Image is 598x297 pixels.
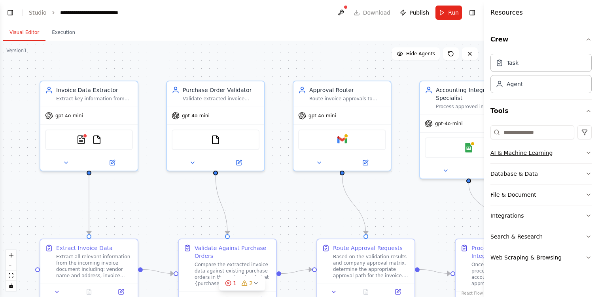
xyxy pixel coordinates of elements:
div: Process Accounting Integration [471,244,548,260]
div: Invoice Data ExtractorExtract key information from incoming invoices including vendor details, in... [40,81,138,171]
button: No output available [349,287,383,297]
div: Crew [490,51,592,100]
button: zoom out [6,260,16,271]
button: Hide right sidebar [467,7,478,18]
a: React Flow attribution [462,291,483,295]
div: Accounting Integration SpecialistProcess approved invoices into accounting records by creating jo... [419,81,518,179]
div: React Flow controls [6,250,16,291]
img: FileReadTool [211,135,220,145]
div: Search & Research [490,233,543,241]
div: Once approval is received, process the invoice for accounting integration. Create appropriate jou... [471,261,548,287]
span: gpt-4o-mini [435,120,463,127]
span: Publish [409,9,429,17]
button: fit view [6,271,16,281]
span: gpt-4o-mini [182,113,210,119]
div: AI & Machine Learning [490,149,553,157]
span: gpt-4o-mini [308,113,336,119]
g: Edge from bedc20ef-75a0-4e95-87b5-3a839f4fc0b8 to eb88f2ee-cfca-4699-a463-ea45972dc504 [281,266,312,278]
div: Compare the extracted invoice data against existing purchase orders in the system located at {pur... [195,261,271,287]
button: Search & Research [490,226,592,247]
button: toggle interactivity [6,281,16,291]
div: Task [507,59,519,67]
div: Validate Against Purchase Orders [195,244,271,260]
div: Purchase Order Validator [183,86,259,94]
g: Edge from 7157b163-6aa1-43e1-a080-95e38dfed220 to bedc20ef-75a0-4e95-87b5-3a839f4fc0b8 [212,175,231,234]
g: Edge from 70b9f09c-f325-4ed7-8273-c3148bc83652 to bedc20ef-75a0-4e95-87b5-3a839f4fc0b8 [143,266,174,278]
div: Version 1 [6,47,27,54]
span: Run [448,9,459,17]
div: Agent [507,80,523,88]
nav: breadcrumb [29,9,140,17]
button: Web Scraping & Browsing [490,247,592,268]
button: Open in side panel [384,287,411,297]
div: Based on the validation results and company approval matrix, determine the appropriate approval p... [333,254,410,279]
div: Route invoice approvals to appropriate managers based on amount thresholds, department budgets, a... [309,96,386,102]
div: Web Scraping & Browsing [490,254,562,261]
h4: Resources [490,8,523,17]
button: Publish [397,6,432,20]
span: 2 [249,279,253,287]
div: Database & Data [490,170,538,178]
button: Crew [490,28,592,51]
div: Purchase Order ValidatorValidate extracted invoice information against existing purchase orders b... [166,81,265,171]
button: Open in side panel [107,287,134,297]
img: Google Sheets [464,143,473,152]
button: Open in side panel [469,166,514,175]
button: Execution [45,24,81,41]
button: AI & Machine Learning [490,143,592,163]
div: Approval RouterRoute invoice approvals to appropriate managers based on amount thresholds, depart... [293,81,392,171]
button: Show left sidebar [5,7,16,18]
img: Gmail [337,135,347,145]
div: File & Document [490,191,536,199]
g: Edge from b817324d-7197-4850-a2ab-53ba46dcaeb6 to 70b9f09c-f325-4ed7-8273-c3148bc83652 [85,175,93,234]
span: Hide Agents [406,51,435,57]
button: Visual Editor [3,24,45,41]
button: File & Document [490,184,592,205]
g: Edge from f942836b-1b50-4601-b95e-88fe06bab07d to eb88f2ee-cfca-4699-a463-ea45972dc504 [338,175,370,234]
a: Studio [29,9,47,16]
div: Extract all relevant information from the incoming invoice document including: vendor name and ad... [56,254,133,279]
button: Integrations [490,205,592,226]
g: Edge from eb88f2ee-cfca-4699-a463-ea45972dc504 to 79c771df-f4cc-41b5-9d53-76c536423601 [420,266,450,278]
div: Approval Router [309,86,386,94]
img: PDFSearchTool [76,135,86,145]
button: Tools [490,100,592,122]
img: FileReadTool [92,135,102,145]
div: Accounting Integration Specialist [436,86,513,102]
div: Extract Invoice Data [56,244,113,252]
div: Extract key information from incoming invoices including vendor details, invoice numbers, amounts... [56,96,133,102]
button: Open in side panel [90,158,134,167]
div: Tools [490,122,592,274]
span: 1 [233,279,237,287]
button: 12 [219,276,265,291]
span: gpt-4o-mini [55,113,83,119]
g: Edge from 0bdce6a8-1e4e-425e-b147-dbebcb4f6835 to 79c771df-f4cc-41b5-9d53-76c536423601 [465,183,508,234]
div: Validate extracted invoice information against existing purchase orders by comparing vendor detai... [183,96,259,102]
button: Open in side panel [343,158,388,167]
div: Integrations [490,212,524,220]
button: Run [435,6,462,20]
div: Route Approval Requests [333,244,403,252]
button: Hide Agents [392,47,440,60]
button: Database & Data [490,164,592,184]
button: Open in side panel [216,158,261,167]
div: Process approved invoices into accounting records by creating journal entries, updating vendor ac... [436,103,513,110]
button: No output available [72,287,106,297]
div: Invoice Data Extractor [56,86,133,94]
button: zoom in [6,250,16,260]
